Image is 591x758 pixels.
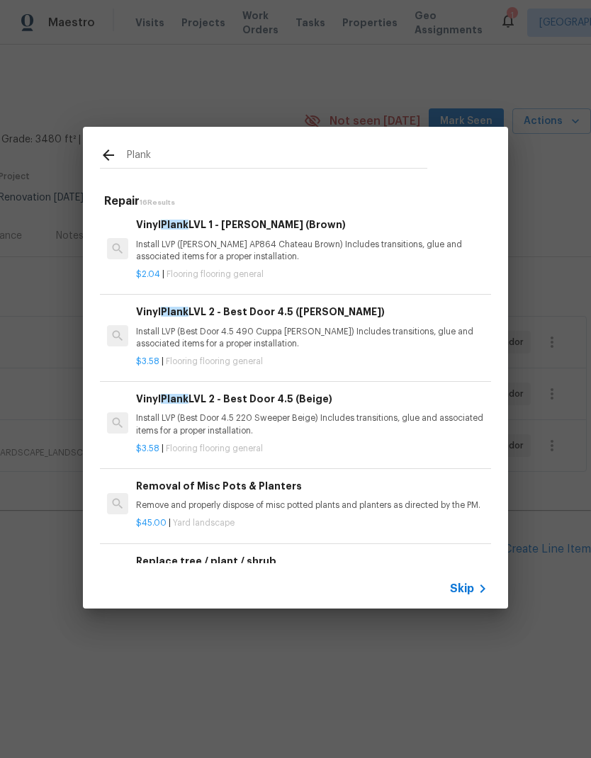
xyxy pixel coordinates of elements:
[166,357,263,366] span: Flooring flooring general
[136,217,488,232] h6: Vinyl LVL 1 - [PERSON_NAME] (Brown)
[136,356,488,368] p: |
[136,519,167,527] span: $45.00
[136,391,488,407] h6: Vinyl LVL 2 - Best Door 4.5 (Beige)
[136,444,159,453] span: $3.58
[127,147,427,168] input: Search issues or repairs
[166,444,263,453] span: Flooring flooring general
[136,478,488,494] h6: Removal of Misc Pots & Planters
[136,412,488,436] p: Install LVP (Best Door 4.5 220 Sweeper Beige) Includes transitions, glue and associated items for...
[161,220,188,230] span: Plank
[136,268,488,281] p: |
[167,270,264,278] span: Flooring flooring general
[173,519,235,527] span: Yard landscape
[140,199,175,206] span: 16 Results
[136,357,159,366] span: $3.58
[136,239,488,263] p: Install LVP ([PERSON_NAME] AP864 Chateau Brown) Includes transitions, glue and associated items f...
[136,304,488,319] h6: Vinyl LVL 2 - Best Door 4.5 ([PERSON_NAME])
[136,499,488,511] p: Remove and properly dispose of misc potted plants and planters as directed by the PM.
[136,270,160,278] span: $2.04
[450,582,474,596] span: Skip
[104,194,491,209] h5: Repair
[136,326,488,350] p: Install LVP (Best Door 4.5 490 Cuppa [PERSON_NAME]) Includes transitions, glue and associated ite...
[136,443,488,455] p: |
[136,553,488,569] h6: Replace tree / plant / shrub
[161,307,188,317] span: Plank
[161,394,188,404] span: Plank
[136,517,488,529] p: |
